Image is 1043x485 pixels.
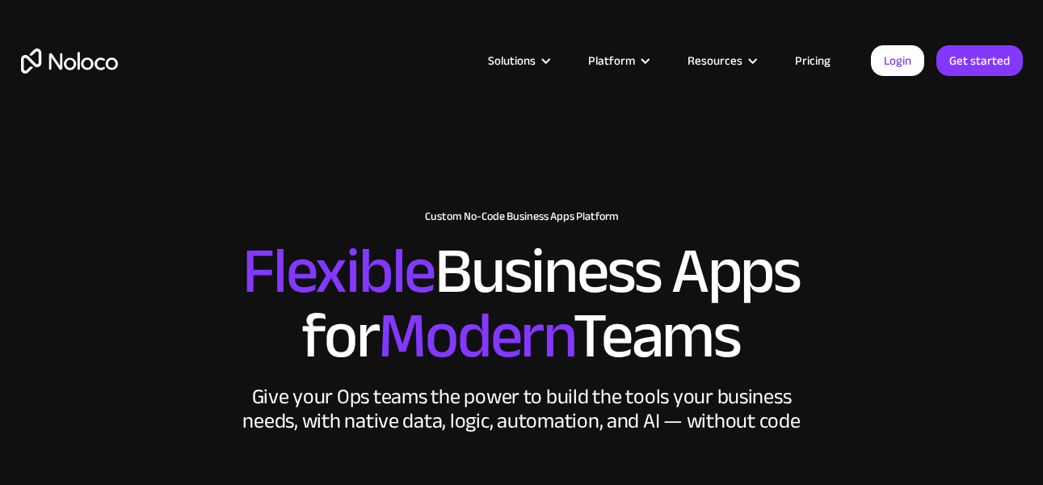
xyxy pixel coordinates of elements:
a: home [21,48,118,74]
div: Solutions [488,50,536,71]
a: Get started [936,45,1023,76]
h2: Business Apps for Teams [21,239,1023,369]
div: Solutions [468,50,568,71]
h1: Custom No-Code Business Apps Platform [21,210,1023,223]
div: Give your Ops teams the power to build the tools your business needs, with native data, logic, au... [239,385,805,433]
a: Pricing [775,50,851,71]
div: Platform [588,50,635,71]
div: Resources [667,50,775,71]
div: Platform [568,50,667,71]
div: Resources [688,50,742,71]
a: Login [871,45,924,76]
span: Modern [378,276,573,396]
span: Flexible [242,211,435,331]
